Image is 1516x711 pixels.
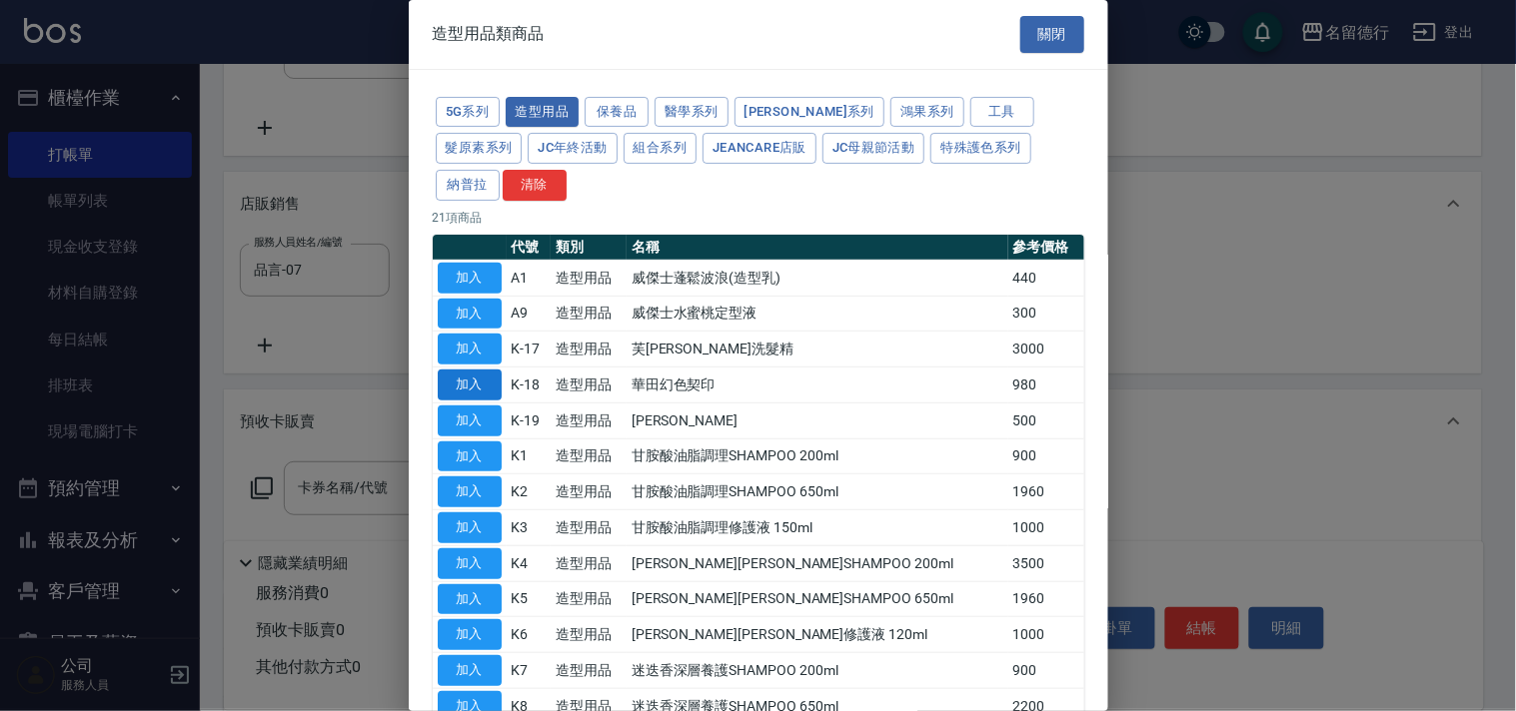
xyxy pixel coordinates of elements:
span: 造型用品類商品 [433,24,545,44]
td: 威傑士水蜜桃定型液 [627,296,1008,332]
button: 加入 [438,441,502,472]
button: 醫學系列 [655,97,729,128]
td: K-19 [507,402,552,438]
td: K3 [507,510,552,546]
td: K1 [507,438,552,474]
button: 鴻果系列 [890,97,964,128]
button: 工具 [970,97,1034,128]
button: 納普拉 [436,170,500,201]
button: JeanCare店販 [703,133,816,164]
button: 加入 [438,263,502,294]
td: 1000 [1008,510,1084,546]
td: 造型用品 [551,367,627,403]
button: 5G系列 [436,97,500,128]
button: 加入 [438,584,502,615]
button: 加入 [438,299,502,330]
button: 加入 [438,548,502,579]
td: 迷迭香深層養護SHAMPOO 200ml [627,653,1008,689]
button: 關閉 [1020,16,1084,53]
button: [PERSON_NAME]系列 [735,97,885,128]
td: [PERSON_NAME][PERSON_NAME]修護液 120ml [627,617,1008,653]
td: 造型用品 [551,617,627,653]
td: 300 [1008,296,1084,332]
td: K5 [507,581,552,617]
td: 造型用品 [551,581,627,617]
button: 特殊護色系列 [930,133,1030,164]
td: 甘胺酸油脂調理SHAMPOO 200ml [627,438,1008,474]
td: 造型用品 [551,402,627,438]
button: 加入 [438,476,502,507]
td: 造型用品 [551,260,627,296]
td: K6 [507,617,552,653]
td: 900 [1008,653,1084,689]
td: 甘胺酸油脂調理修護液 150ml [627,510,1008,546]
td: A1 [507,260,552,296]
td: 造型用品 [551,438,627,474]
button: 組合系列 [624,133,698,164]
button: 加入 [438,334,502,364]
td: 3500 [1008,545,1084,581]
td: 造型用品 [551,653,627,689]
td: 980 [1008,367,1084,403]
td: 造型用品 [551,332,627,367]
button: JC母親節活動 [822,133,925,164]
button: JC年終活動 [528,133,617,164]
th: 類別 [551,235,627,261]
td: [PERSON_NAME][PERSON_NAME]SHAMPOO 200ml [627,545,1008,581]
button: 加入 [438,405,502,436]
button: 加入 [438,619,502,650]
td: 1960 [1008,474,1084,510]
td: [PERSON_NAME][PERSON_NAME]SHAMPOO 650ml [627,581,1008,617]
td: 440 [1008,260,1084,296]
button: 加入 [438,369,502,400]
td: K4 [507,545,552,581]
td: 500 [1008,402,1084,438]
button: 加入 [438,512,502,543]
button: 保養品 [585,97,649,128]
button: 清除 [503,170,567,201]
td: A9 [507,296,552,332]
td: 造型用品 [551,296,627,332]
p: 21 項商品 [433,209,1084,227]
td: K-18 [507,367,552,403]
td: K7 [507,653,552,689]
td: 1960 [1008,581,1084,617]
button: 髮原素系列 [436,133,523,164]
td: 1000 [1008,617,1084,653]
th: 名稱 [627,235,1008,261]
td: 華田幻色契印 [627,367,1008,403]
td: 900 [1008,438,1084,474]
td: 甘胺酸油脂調理SHAMPOO 650ml [627,474,1008,510]
td: 造型用品 [551,474,627,510]
th: 代號 [507,235,552,261]
button: 加入 [438,655,502,686]
td: [PERSON_NAME] [627,402,1008,438]
td: 3000 [1008,332,1084,367]
td: 芙[PERSON_NAME]洗髮精 [627,332,1008,367]
td: 造型用品 [551,545,627,581]
td: K-17 [507,332,552,367]
td: 威傑士蓬鬆波浪(造型乳) [627,260,1008,296]
td: K2 [507,474,552,510]
th: 參考價格 [1008,235,1084,261]
td: 造型用品 [551,510,627,546]
button: 造型用品 [506,97,580,128]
